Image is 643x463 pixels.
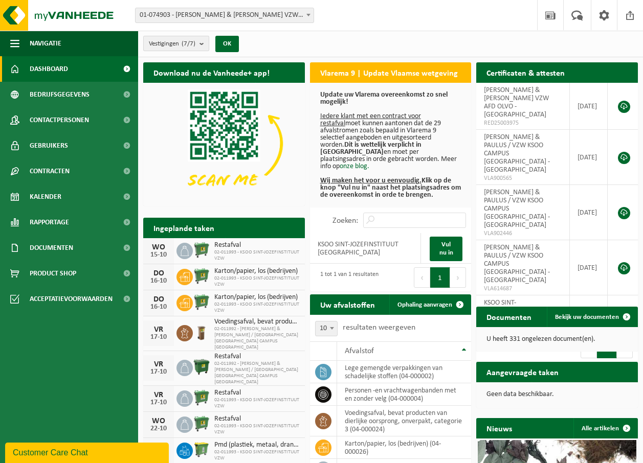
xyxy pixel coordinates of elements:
span: Acceptatievoorwaarden [30,286,113,312]
div: 15-10 [148,251,169,259]
span: Restafval [214,415,300,423]
span: Restafval [214,241,300,249]
h2: Uw afvalstoffen [310,294,385,314]
img: WB-1100-HPE-GN-01 [193,358,210,376]
img: Download de VHEPlus App [143,83,305,204]
span: Vestigingen [149,36,195,52]
img: WB-0770-HPE-GN-01 [193,415,210,432]
span: Restafval [214,353,300,361]
div: 22-10 [148,425,169,432]
span: Pmd (plastiek, metaal, drankkartons) (bedrijven) [214,441,300,449]
img: WB-0140-HPE-BN-01 [193,323,210,341]
span: 02-011993 - KSOO SINT-JOZEFINSTITUUT VZW [214,249,300,262]
span: VLA902446 [484,229,562,238]
iframe: chat widget [5,441,171,463]
td: [DATE] [570,240,608,295]
span: Voedingsafval, bevat producten van dierlijke oorsprong, onverpakt, categorie 3 [214,318,300,326]
a: Vul nu in [430,237,462,261]
img: WB-0770-HPE-GN-01 [193,389,210,406]
h2: Ingeplande taken [143,218,225,238]
img: WB-0770-HPE-GN-01 [193,267,210,285]
a: onze blog. [340,163,369,170]
b: Update uw Vlarema overeenkomst zo snel mogelijk! [320,91,448,106]
button: 1 [430,267,450,288]
span: Product Shop [30,261,76,286]
span: Karton/papier, los (bedrijven) [214,293,300,302]
h2: Documenten [476,307,542,327]
h2: Certificaten & attesten [476,62,575,82]
span: [PERSON_NAME] & PAULUS / VZW KSOO CAMPUS [GEOGRAPHIC_DATA] - [GEOGRAPHIC_DATA] [484,244,550,284]
td: [DATE] [570,295,608,334]
span: [PERSON_NAME] & [PERSON_NAME] VZW AFD OLVO - [GEOGRAPHIC_DATA] [484,86,549,119]
a: Ophaling aanvragen [389,294,470,315]
td: [DATE] [570,83,608,130]
button: OK [215,36,239,52]
td: [DATE] [570,130,608,185]
span: 02-011993 - KSOO SINT-JOZEFINSTITUUT VZW [214,275,300,288]
span: 10 [316,321,337,336]
p: moet kunnen aantonen dat de 29 afvalstromen zoals bepaald in Vlarema 9 selectief aangeboden en ui... [320,91,461,199]
span: Contactpersonen [30,107,89,133]
div: 17-10 [148,368,169,376]
h2: Aangevraagde taken [476,362,569,382]
span: Restafval [214,389,300,397]
count: (7/7) [182,40,195,47]
span: 01-074903 - PETRUS & PAULUS VZW AFD OLVO - OOSTENDE [136,8,314,22]
div: WO [148,243,169,251]
div: 16-10 [148,277,169,285]
u: Iedere klant met een contract voor restafval [320,112,421,127]
td: lege gemengde verpakkingen van schadelijke stoffen (04-000002) [337,361,472,383]
div: 1 tot 1 van 1 resultaten [315,266,379,289]
span: 02-011992 - [PERSON_NAME] & [PERSON_NAME] / [GEOGRAPHIC_DATA] [GEOGRAPHIC_DATA] CAMPUS [GEOGRAPHI... [214,361,300,385]
span: VLA900565 [484,174,562,182]
b: Klik op de knop "Vul nu in" naast het plaatsingsadres om de overeenkomst in orde te brengen. [320,177,461,199]
span: Karton/papier, los (bedrijven) [214,267,300,275]
span: 10 [315,321,338,336]
span: Bekijk uw documenten [555,314,619,320]
button: Vestigingen(7/7) [143,36,209,51]
div: 17-10 [148,399,169,406]
button: Previous [414,267,430,288]
img: WB-0770-HPE-GN-50 [193,441,210,458]
span: Gebruikers [30,133,68,158]
span: Bedrijfsgegevens [30,82,90,107]
label: resultaten weergeven [343,323,415,332]
td: KSOO SINT-JOZEFINSTITUUT [GEOGRAPHIC_DATA] [310,233,422,264]
u: Wij maken het voor u eenvoudig. [320,177,422,184]
td: voedingsafval, bevat producten van dierlijke oorsprong, onverpakt, categorie 3 (04-000024) [337,406,472,436]
span: Rapportage [30,210,69,235]
span: Navigatie [30,31,61,56]
span: 02-011993 - KSOO SINT-JOZEFINSTITUUT VZW [214,302,300,314]
div: 16-10 [148,304,169,311]
span: KSOO SINT-JOZEFINSTITUUT [GEOGRAPHIC_DATA] [484,299,546,323]
span: Contracten [30,158,70,184]
span: VLA614687 [484,285,562,293]
td: karton/papier, los (bedrijven) (04-000026) [337,436,472,459]
div: VR [148,326,169,334]
label: Zoeken: [332,217,358,225]
span: 02-011993 - KSOO SINT-JOZEFINSTITUUT VZW [214,449,300,461]
img: WB-0770-HPE-GN-01 [193,293,210,311]
span: 02-011993 - KSOO SINT-JOZEFINSTITUUT VZW [214,397,300,409]
span: RED25003975 [484,119,562,127]
h2: Vlarema 9 | Update Vlaamse wetgeving [310,62,468,82]
div: 17-10 [148,334,169,341]
span: 02-011992 - [PERSON_NAME] & [PERSON_NAME] / [GEOGRAPHIC_DATA] [GEOGRAPHIC_DATA] CAMPUS [GEOGRAPHI... [214,326,300,351]
p: U heeft 331 ongelezen document(en). [486,336,628,343]
div: VR [148,360,169,368]
td: personen -en vrachtwagenbanden met en zonder velg (04-000004) [337,383,472,406]
span: Documenten [30,235,73,261]
span: Ophaling aanvragen [397,302,452,308]
td: [DATE] [570,185,608,240]
span: Kalender [30,184,61,210]
span: [PERSON_NAME] & PAULUS / VZW KSOO CAMPUS [GEOGRAPHIC_DATA] - [GEOGRAPHIC_DATA] [484,189,550,229]
div: WO [148,417,169,425]
a: Bekijk uw documenten [547,307,637,327]
div: DO [148,295,169,304]
div: VR [148,391,169,399]
span: Afvalstof [345,347,374,355]
span: 02-011993 - KSOO SINT-JOZEFINSTITUUT VZW [214,423,300,435]
span: 01-074903 - PETRUS & PAULUS VZW AFD OLVO - OOSTENDE [135,8,314,23]
a: Alle artikelen [573,418,637,438]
